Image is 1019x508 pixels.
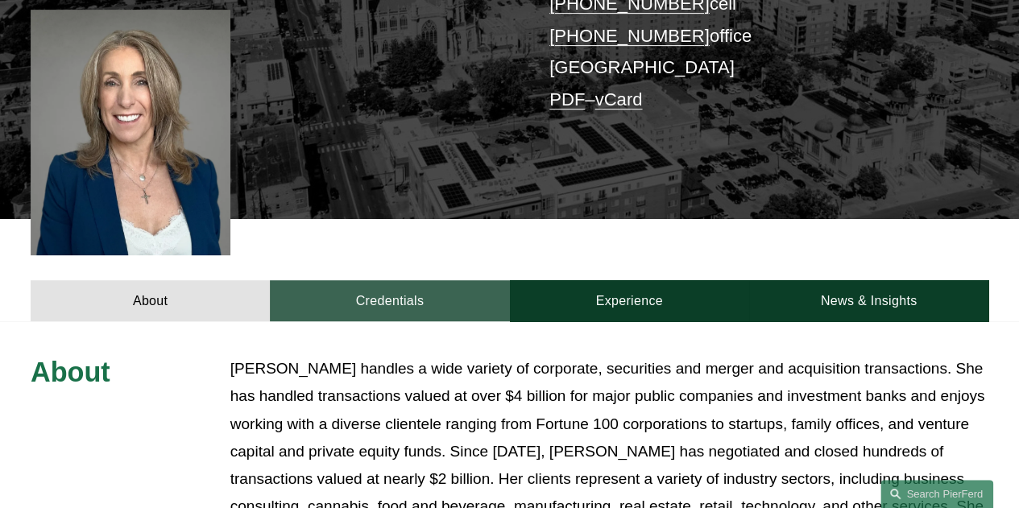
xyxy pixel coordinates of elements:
[549,89,585,109] a: PDF
[549,26,710,46] a: [PHONE_NUMBER]
[31,280,270,321] a: About
[594,89,642,109] a: vCard
[880,480,993,508] a: Search this site
[31,357,110,387] span: About
[510,280,749,321] a: Experience
[270,280,509,321] a: Credentials
[749,280,988,321] a: News & Insights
